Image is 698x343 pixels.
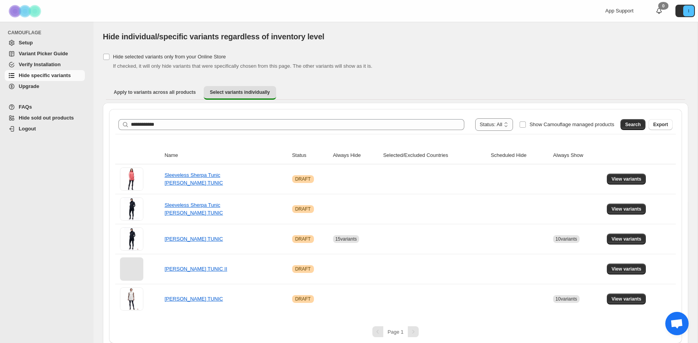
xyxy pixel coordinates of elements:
button: Apply to variants across all products [108,86,202,99]
span: DRAFT [295,206,311,212]
nav: Pagination [115,326,676,337]
span: 10 variants [555,296,577,302]
span: View variants [612,266,642,272]
span: Upgrade [19,83,39,89]
span: 10 variants [555,236,577,242]
a: Sleeveless Sherpa Tunic [PERSON_NAME] TUNIC [164,202,223,216]
a: Upgrade [5,81,85,92]
a: Hide sold out products [5,113,85,123]
span: Logout [19,126,36,132]
button: Avatar with initials I [675,5,695,17]
a: Verify Installation [5,59,85,70]
span: Variant Picker Guide [19,51,68,56]
a: Variant Picker Guide [5,48,85,59]
a: Sleeveless Sherpa Tunic [PERSON_NAME] TUNIC [164,172,223,186]
span: 15 variants [335,236,357,242]
th: Status [290,147,331,164]
span: DRAFT [295,296,311,302]
a: [PERSON_NAME] TUNIC II [164,266,227,272]
th: Name [162,147,289,164]
button: View variants [607,174,646,185]
span: Verify Installation [19,62,61,67]
a: Logout [5,123,85,134]
div: 0 [658,2,668,10]
span: View variants [612,206,642,212]
a: [PERSON_NAME] TUNIC [164,236,223,242]
button: View variants [607,204,646,215]
span: Page 1 [388,329,404,335]
span: Export [653,121,668,128]
text: I [688,9,689,13]
span: FAQs [19,104,32,110]
span: DRAFT [295,176,311,182]
span: Hide selected variants only from your Online Store [113,54,226,60]
a: Setup [5,37,85,48]
a: Hide specific variants [5,70,85,81]
a: Open chat [665,312,689,335]
th: Always Show [551,147,605,164]
button: Search [620,119,645,130]
span: Select variants individually [210,89,270,95]
span: App Support [605,8,633,14]
span: Hide individual/specific variants regardless of inventory level [103,32,324,41]
span: Hide specific variants [19,72,71,78]
span: DRAFT [295,236,311,242]
span: Apply to variants across all products [114,89,196,95]
img: Camouflage [6,0,45,22]
span: Setup [19,40,33,46]
span: View variants [612,176,642,182]
span: If checked, it will only hide variants that were specifically chosen from this page. The other va... [113,63,372,69]
span: Search [625,121,641,128]
a: [PERSON_NAME] TUNIC [164,296,223,302]
button: Select variants individually [204,86,276,100]
th: Always Hide [331,147,381,164]
span: View variants [612,236,642,242]
button: Export [649,119,673,130]
span: CAMOUFLAGE [8,30,88,36]
th: Scheduled Hide [488,147,551,164]
button: View variants [607,264,646,274]
th: Selected/Excluded Countries [381,147,488,164]
span: View variants [612,296,642,302]
span: Avatar with initials I [683,5,694,16]
button: View variants [607,294,646,304]
span: Hide sold out products [19,115,74,121]
a: 0 [655,7,663,15]
span: DRAFT [295,266,311,272]
button: View variants [607,234,646,244]
span: Show Camouflage managed products [529,121,614,127]
a: FAQs [5,102,85,113]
